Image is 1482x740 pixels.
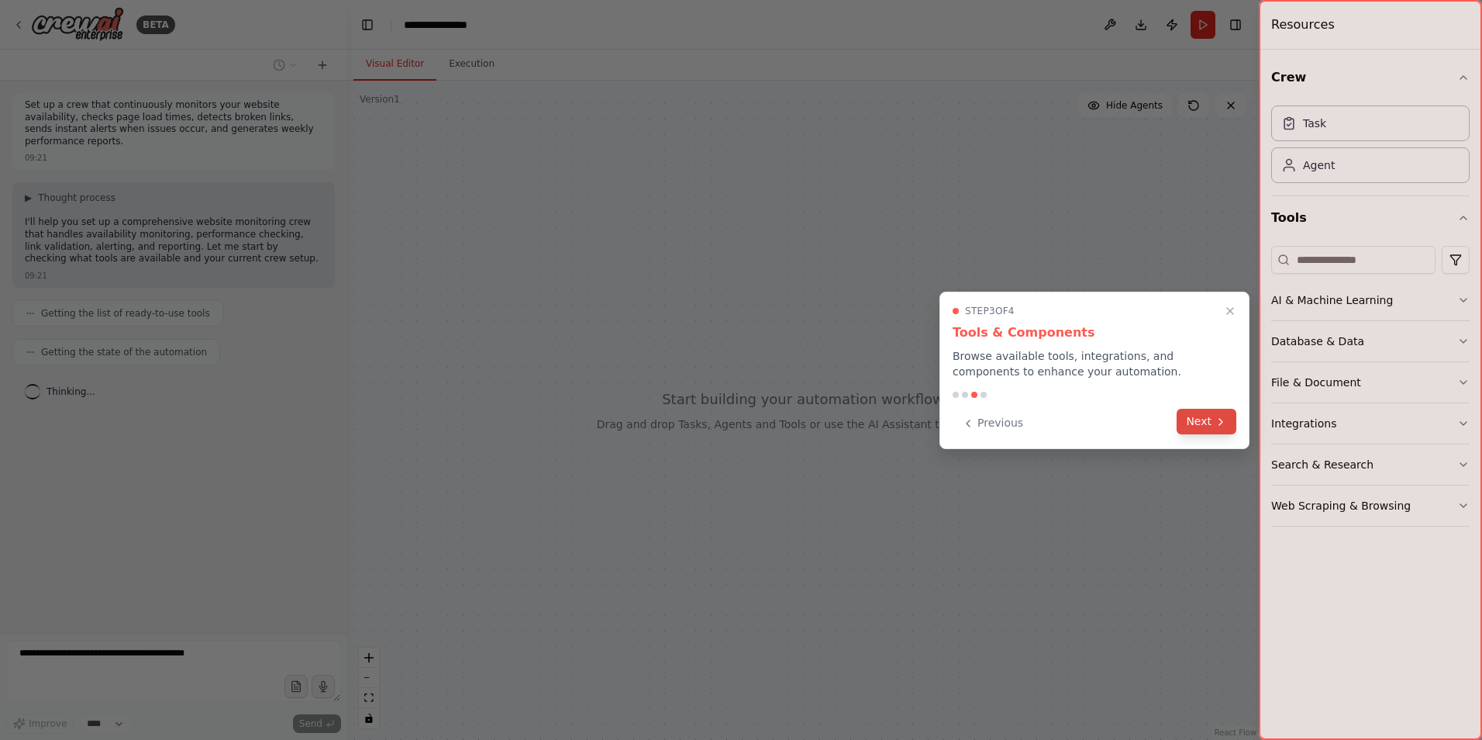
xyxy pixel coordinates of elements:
[357,14,378,36] button: Hide left sidebar
[965,305,1015,317] span: Step 3 of 4
[1221,302,1239,320] button: Close walkthrough
[1177,409,1236,434] button: Next
[953,348,1236,379] p: Browse available tools, integrations, and components to enhance your automation.
[953,410,1032,436] button: Previous
[953,323,1236,342] h3: Tools & Components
